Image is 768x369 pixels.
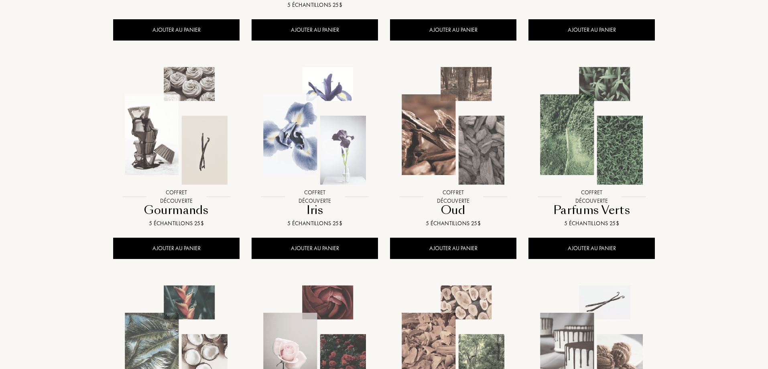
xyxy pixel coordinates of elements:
[114,63,239,188] img: Gourmands
[252,63,377,188] img: Iris
[252,238,378,259] div: AJOUTER AU PANIER
[390,19,516,41] div: AJOUTER AU PANIER
[113,19,240,41] div: AJOUTER AU PANIER
[113,238,240,259] div: AJOUTER AU PANIER
[255,1,375,9] div: 5 échantillons 25$
[116,219,236,228] div: 5 échantillons 25$
[529,63,654,188] img: Parfums Verts
[252,19,378,41] div: AJOUTER AU PANIER
[528,19,655,41] div: AJOUTER AU PANIER
[255,219,375,228] div: 5 échantillons 25$
[390,238,516,259] div: AJOUTER AU PANIER
[528,238,655,259] div: AJOUTER AU PANIER
[393,219,513,228] div: 5 échantillons 25$
[391,63,516,188] img: Oud
[532,219,652,228] div: 5 échantillons 25$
